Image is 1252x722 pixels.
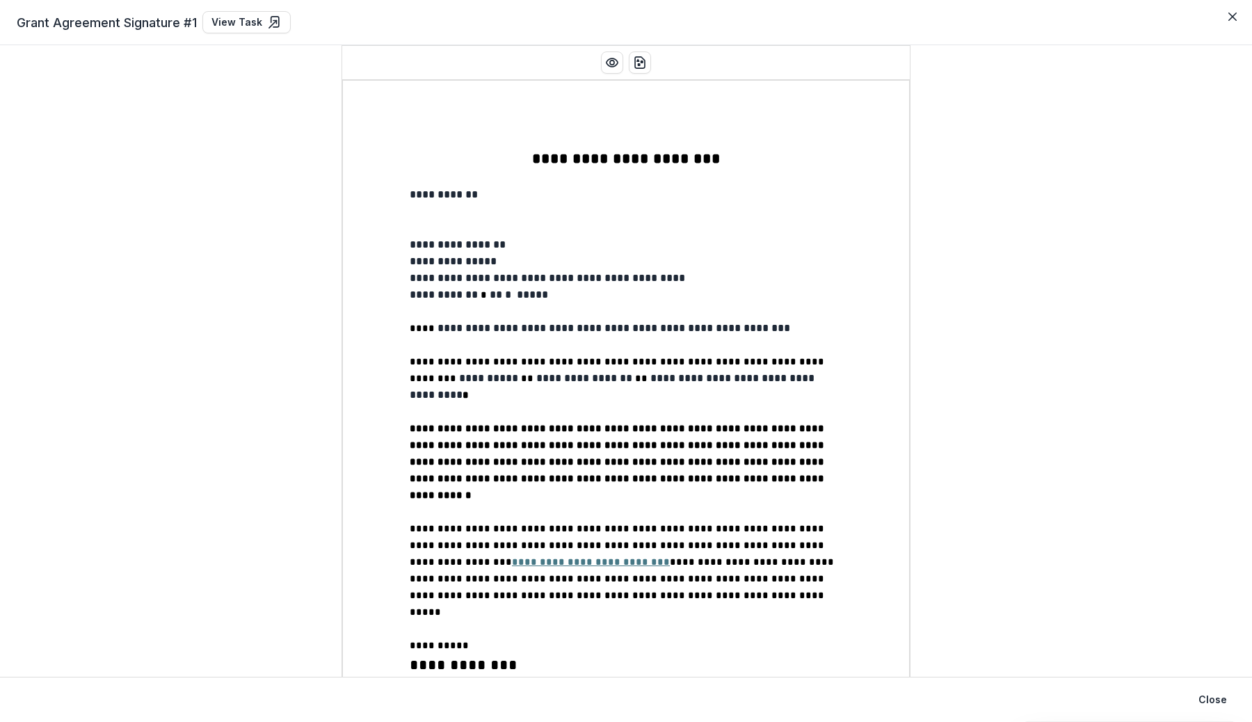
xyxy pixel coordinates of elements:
button: Preview preview-doc.pdf [601,51,623,74]
button: Close [1221,6,1244,28]
button: download-word [629,51,651,74]
a: View Task [202,11,291,33]
button: Close [1190,689,1235,711]
span: Grant Agreement Signature #1 [17,13,197,32]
